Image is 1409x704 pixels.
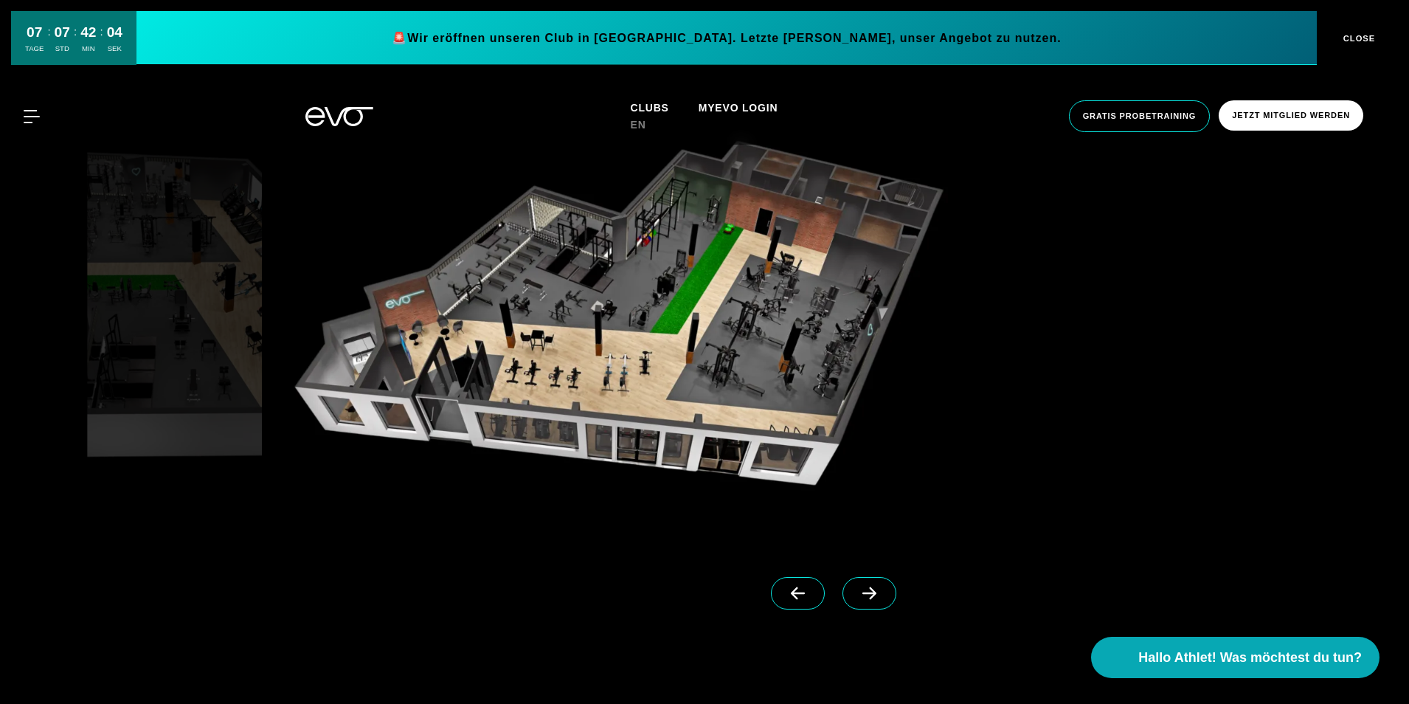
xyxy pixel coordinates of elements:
[1317,11,1398,65] button: CLOSE
[87,87,262,542] img: evofitness
[631,101,699,114] a: Clubs
[55,44,70,54] div: STD
[1064,100,1215,132] a: Gratis Probetraining
[631,119,646,131] span: en
[699,102,778,114] a: MYEVO LOGIN
[1232,109,1350,122] span: Jetzt Mitglied werden
[1340,33,1376,43] span: CLOSE
[1091,637,1379,678] button: Hallo Athlet! Was möchtest du tun?
[25,22,44,44] div: 07
[25,44,44,54] div: TAGE
[100,24,103,63] div: :
[268,87,966,542] img: evofitness
[80,22,96,44] div: 42
[1214,100,1368,132] a: Jetzt Mitglied werden
[631,118,664,131] a: en
[74,24,77,63] div: :
[47,24,50,63] div: :
[55,22,70,44] div: 07
[107,22,122,44] div: 04
[80,44,96,54] div: MIN
[1138,650,1362,666] span: Hallo Athlet! Was möchtest du tun?
[107,44,122,54] div: SEK
[1083,110,1197,122] span: Gratis Probetraining
[631,102,669,114] span: Clubs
